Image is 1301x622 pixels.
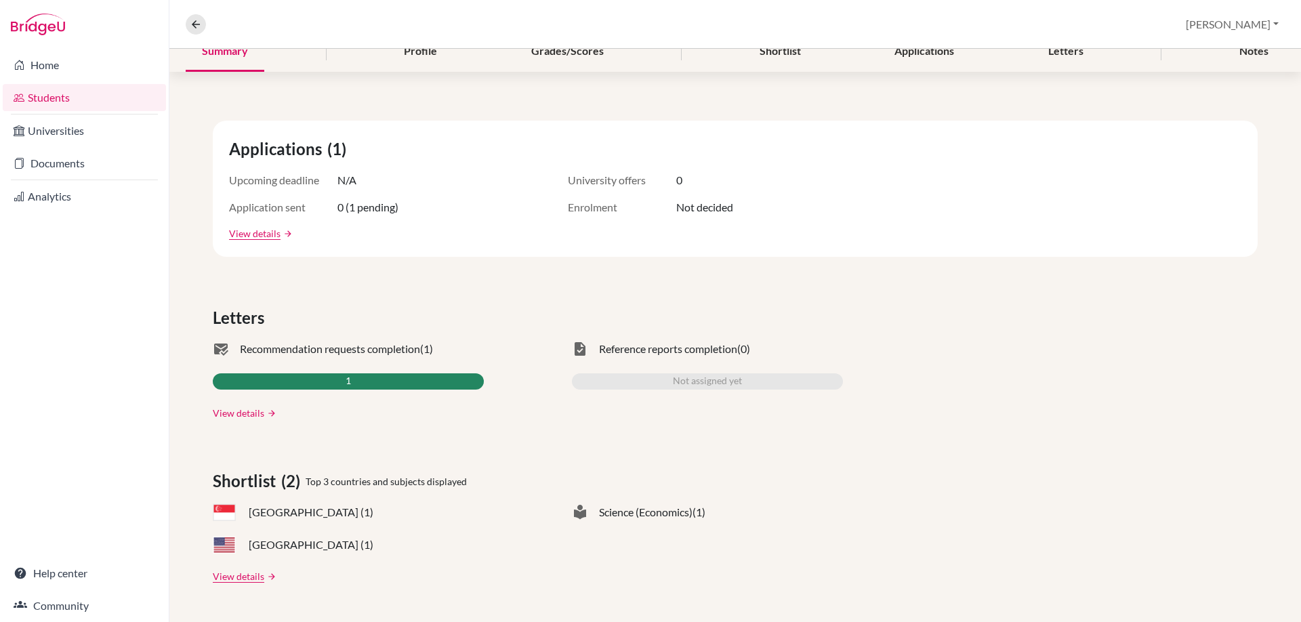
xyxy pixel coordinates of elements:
[240,341,420,357] span: Recommendation requests completion
[878,32,970,72] div: Applications
[743,32,817,72] div: Shortlist
[3,592,166,619] a: Community
[515,32,620,72] div: Grades/Scores
[420,341,433,357] span: (1)
[599,341,737,357] span: Reference reports completion
[3,51,166,79] a: Home
[229,226,281,241] a: View details
[264,409,276,418] a: arrow_forward
[568,172,676,188] span: University offers
[3,150,166,177] a: Documents
[213,537,236,554] span: US
[281,469,306,493] span: (2)
[3,560,166,587] a: Help center
[306,474,467,489] span: Top 3 countries and subjects displayed
[213,406,264,420] a: View details
[388,32,453,72] div: Profile
[249,504,373,520] span: [GEOGRAPHIC_DATA] (1)
[1223,32,1285,72] div: Notes
[229,199,337,215] span: Application sent
[3,117,166,144] a: Universities
[1032,32,1100,72] div: Letters
[572,504,588,520] span: local_library
[693,504,705,520] span: (1)
[337,199,398,215] span: 0 (1 pending)
[346,373,351,390] span: 1
[229,137,327,161] span: Applications
[337,172,356,188] span: N/A
[327,137,352,161] span: (1)
[676,172,682,188] span: 0
[599,504,693,520] span: Science (Economics)
[673,373,742,390] span: Not assigned yet
[213,569,264,583] a: View details
[676,199,733,215] span: Not decided
[213,469,281,493] span: Shortlist
[1180,12,1285,37] button: [PERSON_NAME]
[213,341,229,357] span: mark_email_read
[229,172,337,188] span: Upcoming deadline
[11,14,65,35] img: Bridge-U
[3,183,166,210] a: Analytics
[186,32,264,72] div: Summary
[264,572,276,581] a: arrow_forward
[737,341,750,357] span: (0)
[3,84,166,111] a: Students
[249,537,373,553] span: [GEOGRAPHIC_DATA] (1)
[568,199,676,215] span: Enrolment
[281,229,293,239] a: arrow_forward
[572,341,588,357] span: task
[213,504,236,521] span: SG
[213,306,270,330] span: Letters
